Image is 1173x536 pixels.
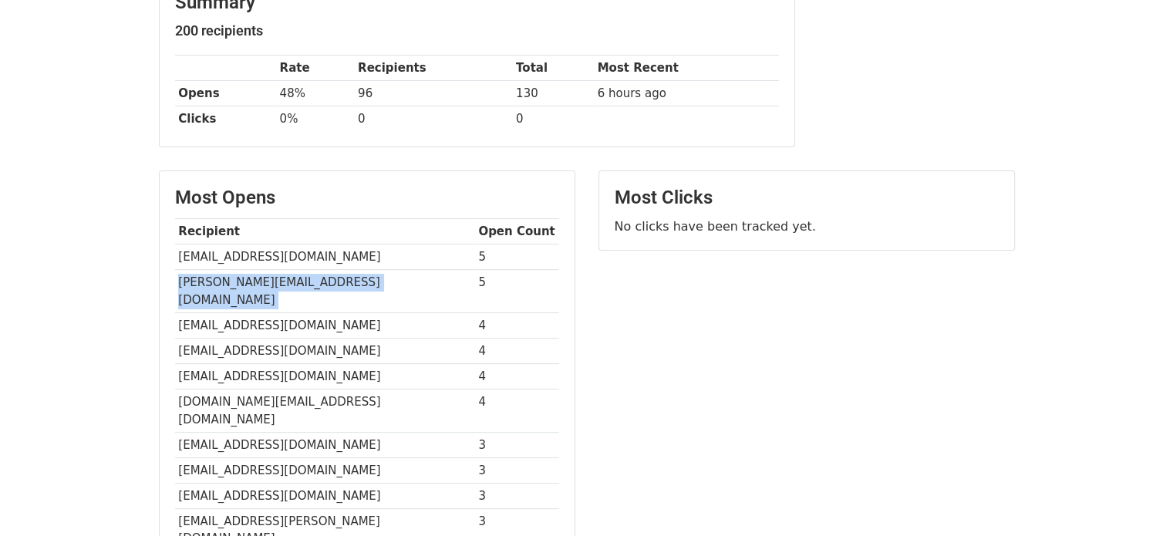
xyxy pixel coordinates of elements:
[354,56,512,81] th: Recipients
[475,312,559,338] td: 4
[175,219,475,244] th: Recipient
[276,56,355,81] th: Rate
[475,364,559,389] td: 4
[354,81,512,106] td: 96
[475,270,559,313] td: 5
[512,81,594,106] td: 130
[512,106,594,132] td: 0
[175,244,475,270] td: [EMAIL_ADDRESS][DOMAIN_NAME]
[475,389,559,433] td: 4
[276,81,355,106] td: 48%
[1096,462,1173,536] iframe: Chat Widget
[1096,462,1173,536] div: Widget de chat
[475,484,559,509] td: 3
[175,81,276,106] th: Opens
[276,106,355,132] td: 0%
[175,484,475,509] td: [EMAIL_ADDRESS][DOMAIN_NAME]
[475,244,559,270] td: 5
[175,432,475,457] td: [EMAIL_ADDRESS][DOMAIN_NAME]
[175,187,559,209] h3: Most Opens
[175,22,779,39] h5: 200 recipients
[354,106,512,132] td: 0
[175,389,475,433] td: [DOMAIN_NAME][EMAIL_ADDRESS][DOMAIN_NAME]
[512,56,594,81] th: Total
[475,339,559,364] td: 4
[615,187,999,209] h3: Most Clicks
[175,339,475,364] td: [EMAIL_ADDRESS][DOMAIN_NAME]
[475,457,559,483] td: 3
[175,312,475,338] td: [EMAIL_ADDRESS][DOMAIN_NAME]
[175,364,475,389] td: [EMAIL_ADDRESS][DOMAIN_NAME]
[594,81,779,106] td: 6 hours ago
[615,218,999,234] p: No clicks have been tracked yet.
[175,457,475,483] td: [EMAIL_ADDRESS][DOMAIN_NAME]
[594,56,779,81] th: Most Recent
[175,106,276,132] th: Clicks
[175,270,475,313] td: [PERSON_NAME][EMAIL_ADDRESS][DOMAIN_NAME]
[475,432,559,457] td: 3
[475,219,559,244] th: Open Count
